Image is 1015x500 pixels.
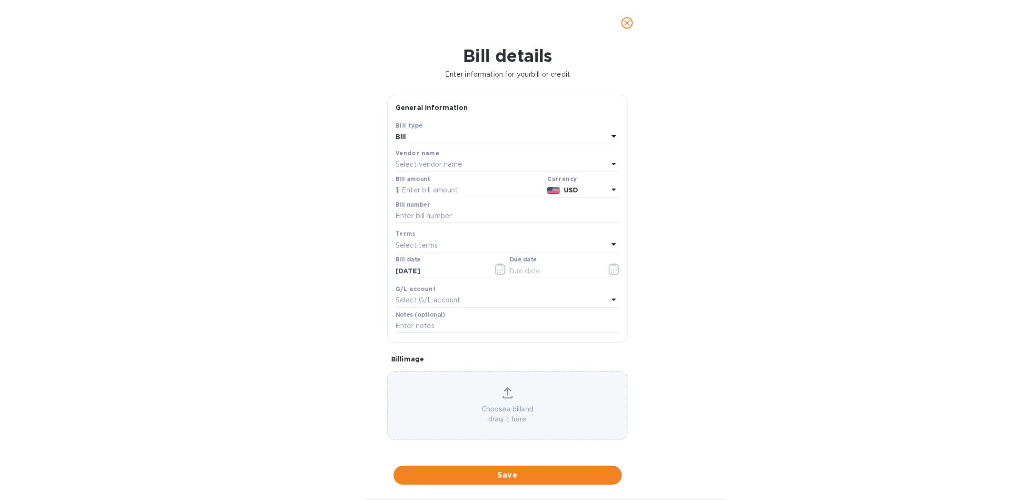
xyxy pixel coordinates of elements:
b: Vendor name [395,150,439,157]
label: Bill number [395,202,430,208]
p: Select vendor name [395,160,462,170]
b: Bill [395,133,406,140]
b: Bill type [395,122,423,129]
p: Select G/L account [395,295,460,305]
p: Select terms [395,240,438,250]
span: Save [401,470,614,481]
button: Save [394,466,622,485]
input: Enter notes [395,319,620,333]
b: USD [564,186,578,194]
label: Notes (optional) [395,312,445,318]
h1: Bill details [8,46,1007,66]
p: Enter information for your bill or credit [8,70,1007,80]
img: USD [547,187,560,194]
b: General information [395,104,468,111]
input: $ Enter bill amount [395,183,543,198]
input: Due date [510,264,600,278]
label: Due date [510,257,537,263]
input: Select date [395,264,485,278]
label: Bill date [395,257,421,263]
p: Choose a bill and drag it here [388,404,627,424]
input: Enter bill number [395,209,620,223]
b: Terms [395,230,416,237]
b: G/L account [395,285,436,292]
p: Bill image [391,354,624,364]
b: Currency [547,175,577,182]
button: close [616,11,639,34]
label: Bill amount [395,176,430,182]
